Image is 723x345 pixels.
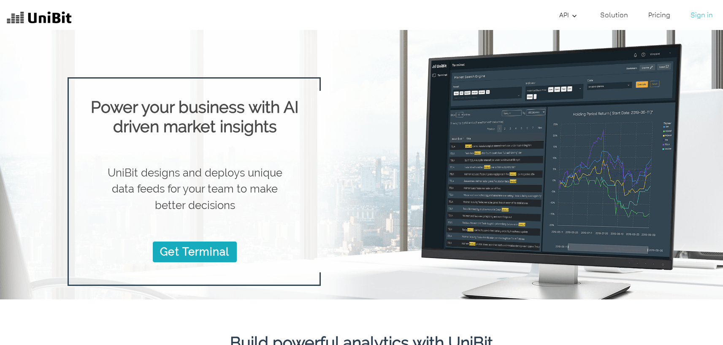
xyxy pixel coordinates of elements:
[597,6,631,23] a: Solution
[687,6,716,23] a: Sign in
[7,10,72,27] img: UniBit Logo
[645,6,674,23] a: Pricing
[153,242,236,262] a: Get Terminal
[82,98,307,136] h1: Power your business with AI driven market insights
[96,165,294,213] p: UniBit designs and deploys unique data feeds for your team to make better decisions
[556,6,583,23] a: API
